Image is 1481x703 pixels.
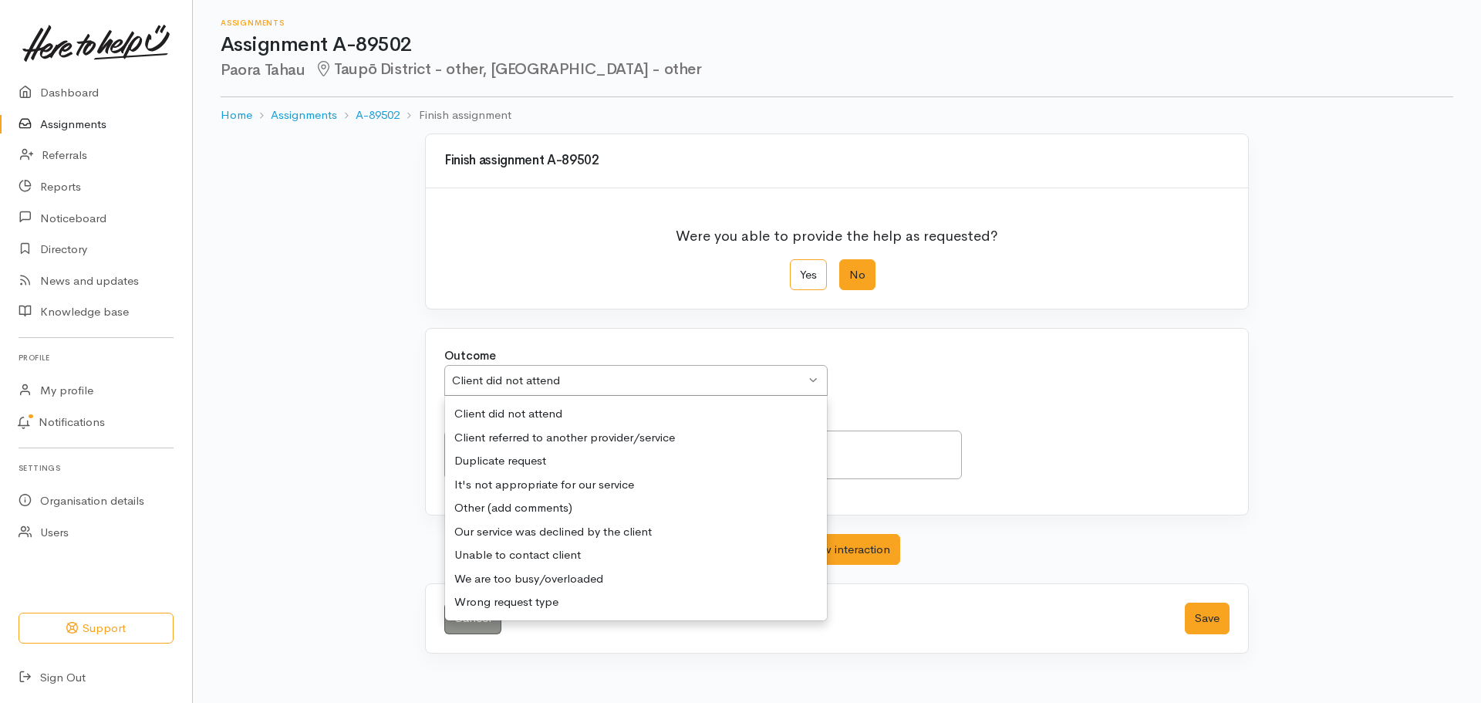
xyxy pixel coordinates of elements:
h6: Settings [19,458,174,478]
li: Finish assignment [400,106,511,124]
h3: Finish assignment A-89502 [444,154,1230,168]
h2: Paora Tahau [221,61,1453,79]
a: Assignments [271,106,337,124]
h6: Profile [19,347,174,368]
div: Unable to contact client [445,543,827,567]
label: Yes [790,259,827,291]
div: Wrong request type [445,590,827,614]
button: Add new interaction [774,534,900,566]
label: No [839,259,875,291]
div: We are too busy/overloaded [445,567,827,591]
div: Duplicate request [445,449,827,473]
span: Taupō District - other, [GEOGRAPHIC_DATA] - other [315,59,702,79]
p: Were you able to provide the help as requested? [676,216,998,247]
div: Client referred to another provider/service [445,426,827,450]
button: Support [19,613,174,644]
div: It's not appropriate for our service [445,473,827,497]
label: Outcome [444,347,496,365]
div: Client did not attend [445,402,827,426]
div: Client did not attend [452,372,805,390]
h1: Assignment A-89502 [221,34,1453,56]
h6: Assignments [221,19,1453,27]
a: A-89502 [356,106,400,124]
nav: breadcrumb [221,97,1453,134]
div: Our service was declined by the client [445,520,827,544]
a: Home [221,106,252,124]
div: Other (add comments) [445,496,827,520]
button: Save [1185,603,1230,634]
